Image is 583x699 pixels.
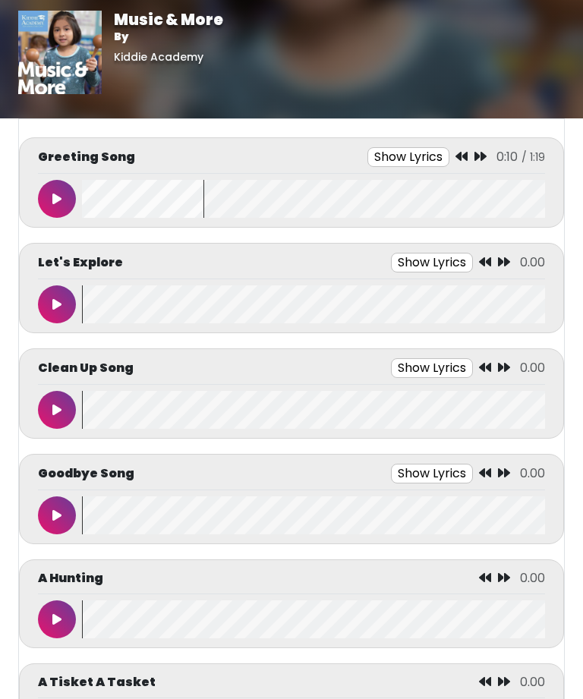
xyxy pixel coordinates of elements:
[114,51,223,64] h6: Kiddie Academy
[38,569,103,587] p: A Hunting
[38,359,134,377] p: Clean Up Song
[38,673,156,691] p: A Tisket A Tasket
[520,673,545,691] span: 0.00
[38,253,123,272] p: Let's Explore
[496,148,518,165] span: 0:10
[114,29,223,45] p: By
[522,150,545,165] span: / 1:19
[18,11,102,94] img: 01vrkzCYTteBT1eqlInO
[520,569,545,587] span: 0.00
[38,464,134,483] p: Goodbye Song
[38,148,135,166] p: Greeting Song
[520,464,545,482] span: 0.00
[391,358,473,378] button: Show Lyrics
[391,464,473,483] button: Show Lyrics
[520,253,545,271] span: 0.00
[520,359,545,376] span: 0.00
[367,147,449,167] button: Show Lyrics
[391,253,473,272] button: Show Lyrics
[114,11,223,29] h1: Music & More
